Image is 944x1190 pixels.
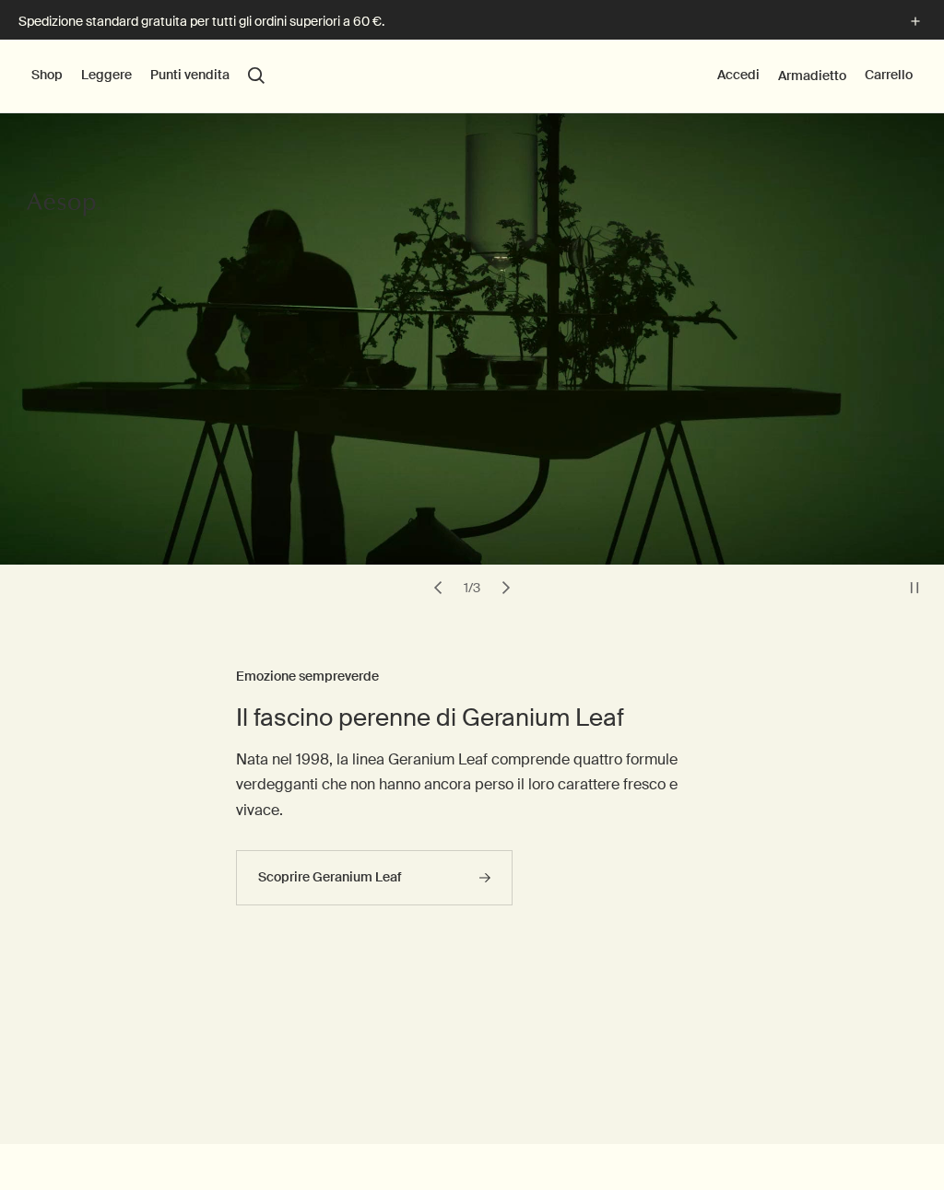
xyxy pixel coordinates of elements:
[31,40,265,113] nav: primary
[902,575,927,601] button: pause
[425,575,451,601] button: previous slide
[31,66,63,85] button: Shop
[236,702,708,734] h2: Il fascino perenne di Geranium Leaf
[81,66,132,85] button: Leggere
[248,67,265,84] button: Apri ricerca
[865,66,913,85] button: Carrello
[18,11,926,32] button: Spedizione standard gratuita per tutti gli ordini superiori a 60 €.
[778,67,846,84] a: Armadietto
[493,575,519,601] button: next slide
[236,850,513,905] a: Scoprire Geranium Leaf
[717,66,760,85] button: Accedi
[27,191,100,223] a: Aesop
[150,66,230,85] button: Punti vendita
[458,579,486,596] div: 1 / 3
[236,747,708,822] p: Nata nel 1998, la linea Geranium Leaf comprende quattro formule verdegganti che non hanno ancora ...
[18,12,887,31] p: Spedizione standard gratuita per tutti gli ordini superiori a 60 €.
[236,666,708,688] h3: Emozione sempreverde
[27,191,100,218] svg: Aesop
[717,40,913,113] nav: supplementary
